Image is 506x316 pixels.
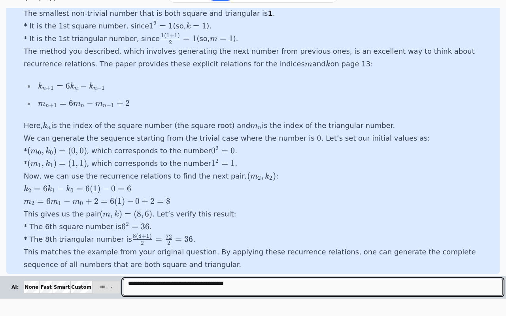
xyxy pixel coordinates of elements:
span: k [38,82,42,90]
span: 6 [127,183,131,194]
span: 0 [79,145,84,156]
span: 36 [141,221,149,231]
span: = [125,209,131,219]
span: k [47,185,52,193]
span: 8 [166,196,170,206]
span: 2 [269,174,272,181]
span: 6 [85,183,90,194]
span: 6 [66,81,70,91]
span: 1 [174,32,177,39]
span: ) [149,209,152,219]
span: ​ [57,103,58,106]
span: , [42,145,44,156]
span: , [76,158,78,168]
span: 1 [146,232,149,239]
span: 0 [230,145,235,156]
span: 6 [46,196,51,206]
span: 1 [52,187,55,194]
input: Smart [53,281,71,293]
span: ) [84,145,87,156]
input: Fast [39,281,53,293]
span: AI: [6,281,24,293]
span: = [221,158,228,168]
span: m [250,172,258,181]
span: 1 [192,33,196,43]
p: This matches the example from your original question. By applying these recurrence relations, one... [24,246,485,271]
span: ​ [180,32,181,41]
span: − [80,81,87,91]
span: − [97,84,102,91]
span: ​ [78,87,79,88]
span: 2 [153,20,157,27]
span: ( [247,171,250,181]
strong: 1 [268,9,273,17]
span: ) [84,158,87,168]
span: ( [136,232,138,239]
span: 1 [50,162,53,169]
span: m [73,100,81,108]
span: 2 [28,187,31,194]
span: m [95,100,103,108]
span: 1 [51,84,54,91]
span: ( [68,145,71,156]
span: 1 [229,33,233,43]
span: n [42,85,46,91]
span: m [24,197,31,206]
span: = [59,145,66,156]
span: n [103,103,106,108]
span: = [57,81,63,91]
span: , [76,145,78,156]
span: 1 [161,32,164,39]
span: 2 [167,239,170,246]
span: − [106,102,111,109]
span: m [72,197,80,206]
span: = [132,221,138,231]
span: ( [114,196,117,206]
span: 2 [215,157,219,164]
span: k [66,185,70,193]
span: ​ [83,201,84,204]
input: None [24,281,40,293]
span: k [186,22,191,30]
span: ​ [74,189,75,192]
span: n [45,103,49,108]
span: 0 [211,145,215,156]
span: = [76,183,83,194]
span: m [30,147,38,155]
span: 1 [149,21,153,31]
span: k [45,160,50,168]
span: ​ [35,201,36,204]
span: + [142,196,148,206]
span: 1 [58,199,61,207]
span: = [159,21,166,31]
span: 0 [50,149,53,156]
p: Here, is the index of the square number (the square root) and is the index of the triangular number. [24,119,485,132]
span: m [250,122,258,130]
span: n [81,103,84,108]
span: 1 [111,102,114,109]
p: The method you described, which involves generating the next number from previous ones, is an exc... [24,45,485,70]
span: 0 [135,196,140,206]
span: 1 [211,158,215,168]
span: ​ [105,86,106,89]
span: ) [122,196,125,206]
span: 6 [69,98,73,108]
span: 1 [38,162,41,169]
span: m [103,210,110,218]
span: 1 [102,84,105,91]
span: n [74,85,78,91]
span: 0 [71,145,76,156]
span: 1 [79,158,84,168]
span: = [60,98,66,108]
span: 2 [126,220,129,228]
textarea: Message [123,279,503,295]
span: 2 [31,199,34,207]
span: = [221,145,228,156]
span: = [175,234,182,244]
span: m [210,35,217,43]
span: k [45,147,50,155]
span: 1 [117,196,122,206]
span: + [46,84,51,91]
